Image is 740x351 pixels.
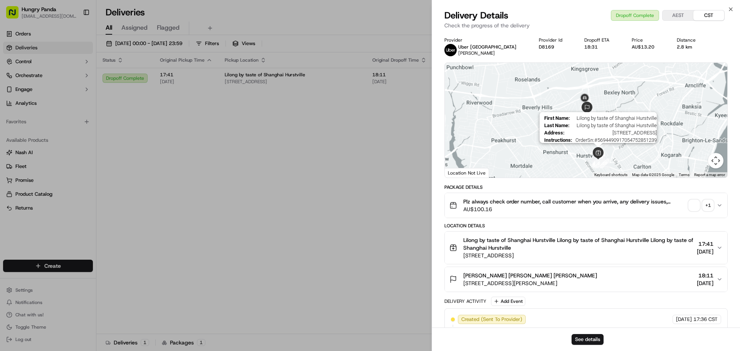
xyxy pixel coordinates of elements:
[68,140,86,146] span: 8月19日
[632,37,664,43] div: Price
[16,74,30,87] img: 1727276513143-84d647e1-66c0-4f92-a045-3c9f9f5dfd92
[8,173,14,179] div: 📗
[584,44,619,50] div: 18:31
[447,168,472,178] a: Open this area in Google Maps (opens a new window)
[54,191,93,197] a: Powered byPylon
[444,44,457,56] img: uber-new-logo.jpeg
[584,37,619,43] div: Dropoff ETA
[444,9,508,22] span: Delivery Details
[119,99,140,108] button: See all
[68,119,86,126] span: 8月27日
[544,130,565,136] span: Address :
[463,236,694,252] span: Lilong by taste of Shanghai Hurstville Lilong by taste of Shanghai Hurstville Lilong by taste of ...
[591,158,601,168] div: 19
[632,44,664,50] div: AU$13.20
[445,232,727,264] button: Lilong by taste of Shanghai Hurstville Lilong by taste of Shanghai Hurstville Lilong by taste of ...
[676,316,692,323] span: [DATE]
[458,50,495,56] span: [PERSON_NAME]
[573,123,657,128] span: Lilong by taste of Shanghai Hurstville
[62,169,127,183] a: 💻API Documentation
[444,298,486,304] div: Delivery Activity
[697,240,713,248] span: 17:41
[15,172,59,180] span: Knowledge Base
[8,31,140,43] p: Welcome 👋
[463,252,694,259] span: [STREET_ADDRESS]
[445,193,727,218] button: Plz always check order number, call customer when you arrive, any delivery issues, Contact WhatsA...
[65,173,71,179] div: 💻
[24,119,62,126] span: [PERSON_NAME]
[693,316,718,323] span: 17:36 CST
[568,130,657,136] span: [STREET_ADDRESS]
[573,115,657,121] span: Lilong by taste of Shanghai Hurstville
[697,279,713,287] span: [DATE]
[544,137,572,143] span: Instructions :
[73,172,124,180] span: API Documentation
[8,100,52,106] div: Past conversations
[600,158,610,168] div: 21
[544,115,570,121] span: First Name :
[586,110,596,120] div: 23
[77,191,93,197] span: Pylon
[694,173,725,177] a: Report a map error
[594,172,627,178] button: Keyboard shortcuts
[575,137,657,143] span: OrderSn:#5694490917054752851239
[15,120,22,126] img: 1736555255976-a54dd68f-1ca7-489b-9aae-adbdc363a1c4
[632,173,674,177] span: Map data ©2025 Google
[8,112,20,124] img: Asif Zaman Khan
[463,279,597,287] span: [STREET_ADDRESS][PERSON_NAME]
[539,37,572,43] div: Provider Id
[35,74,126,81] div: Start new chat
[491,297,525,306] button: Add Event
[35,81,106,87] div: We're available if you need us!
[544,123,570,128] span: Last Name :
[8,8,23,23] img: Nash
[697,272,713,279] span: 18:11
[131,76,140,85] button: Start new chat
[595,153,605,163] div: 7
[64,140,67,146] span: •
[677,37,706,43] div: Distance
[463,198,686,205] span: Plz always check order number, call customer when you arrive, any delivery issues, Contact WhatsA...
[15,141,22,147] img: 1736555255976-a54dd68f-1ca7-489b-9aae-adbdc363a1c4
[5,169,62,183] a: 📗Knowledge Base
[444,22,728,29] p: Check the progress of the delivery
[463,272,597,279] span: [PERSON_NAME] [PERSON_NAME] [PERSON_NAME]
[539,44,554,50] button: D8169
[445,168,489,178] div: Location Not Live
[8,74,22,87] img: 1736555255976-a54dd68f-1ca7-489b-9aae-adbdc363a1c4
[463,205,686,213] span: AU$100.16
[444,184,728,190] div: Package Details
[677,44,706,50] div: 2.8 km
[697,248,713,255] span: [DATE]
[679,173,690,177] a: Terms (opens in new tab)
[8,133,20,145] img: Bea Lacdao
[447,168,472,178] img: Google
[572,334,604,345] button: See details
[20,50,139,58] input: Got a question? Start typing here...
[663,10,693,20] button: AEST
[64,119,67,126] span: •
[461,316,522,323] span: Created (Sent To Provider)
[444,37,526,43] div: Provider
[703,200,713,211] div: + 1
[580,99,590,109] div: 24
[708,153,723,168] button: Map camera controls
[693,10,724,20] button: CST
[445,267,727,292] button: [PERSON_NAME] [PERSON_NAME] [PERSON_NAME][STREET_ADDRESS][PERSON_NAME]18:11[DATE]
[689,200,713,211] button: +1
[24,140,62,146] span: [PERSON_NAME]
[458,44,516,50] p: Uber [GEOGRAPHIC_DATA]
[444,223,728,229] div: Location Details
[595,158,605,168] div: 20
